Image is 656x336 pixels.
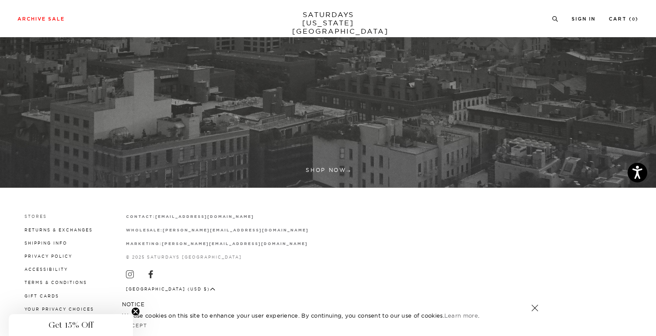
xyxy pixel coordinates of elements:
[162,241,307,246] a: [PERSON_NAME][EMAIL_ADDRESS][DOMAIN_NAME]
[24,241,67,245] a: Shipping Info
[163,227,308,232] a: [PERSON_NAME][EMAIL_ADDRESS][DOMAIN_NAME]
[126,228,163,232] strong: wholesale:
[122,301,534,308] h5: NOTICE
[17,17,65,21] a: Archive Sale
[162,242,307,246] strong: [PERSON_NAME][EMAIL_ADDRESS][DOMAIN_NAME]
[155,214,254,219] a: [EMAIL_ADDRESS][DOMAIN_NAME]
[155,215,254,219] strong: [EMAIL_ADDRESS][DOMAIN_NAME]
[126,286,216,292] button: [GEOGRAPHIC_DATA] (USD $)
[24,267,68,272] a: Accessibility
[24,280,87,285] a: Terms & Conditions
[126,254,309,260] p: © 2025 Saturdays [GEOGRAPHIC_DATA]
[444,312,478,319] a: Learn more
[131,307,140,316] button: Close teaser
[632,17,635,21] small: 0
[24,214,47,219] a: Stores
[122,322,147,329] a: Accept
[24,294,59,298] a: Gift Cards
[9,314,133,336] div: Get 15% OffClose teaser
[49,320,93,330] span: Get 15% Off
[24,227,93,232] a: Returns & Exchanges
[122,311,503,320] p: We use cookies on this site to enhance your user experience. By continuing, you consent to our us...
[126,242,162,246] strong: marketing:
[163,228,308,232] strong: [PERSON_NAME][EMAIL_ADDRESS][DOMAIN_NAME]
[609,17,639,21] a: Cart (0)
[24,254,72,259] a: Privacy Policy
[126,215,156,219] strong: contact:
[24,307,94,311] a: Your privacy choices
[572,17,596,21] a: Sign In
[292,10,364,35] a: SATURDAYS[US_STATE][GEOGRAPHIC_DATA]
